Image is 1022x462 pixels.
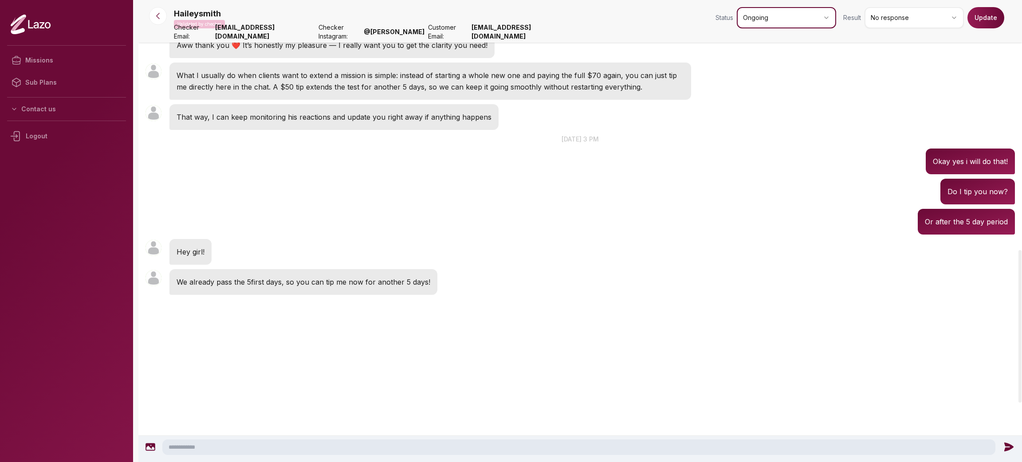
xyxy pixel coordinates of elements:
[177,70,684,93] p: What I usually do when clients want to extend a mission is simple: instead of starting a whole ne...
[7,71,126,94] a: Sub Plans
[215,23,315,41] strong: [EMAIL_ADDRESS][DOMAIN_NAME]
[177,39,487,51] p: Aww thank you ❤️ It’s honestly my pleasure — I really want you to get the clarity you need!
[145,270,161,286] img: User avatar
[364,27,425,36] strong: @ [PERSON_NAME]
[174,20,225,28] p: Validated by checker
[7,101,126,117] button: Contact us
[318,23,360,41] span: Checker Instagram:
[967,7,1004,28] button: Update
[715,13,733,22] span: Status
[7,49,126,71] a: Missions
[472,23,571,41] strong: [EMAIL_ADDRESS][DOMAIN_NAME]
[177,246,204,258] p: Hey girl!
[174,23,212,41] span: Checker Email:
[947,186,1008,197] p: Do I tip you now?
[925,216,1008,227] p: Or after the 5 day period
[428,23,468,41] span: Customer Email:
[174,8,221,20] p: Haileysmith
[177,276,430,288] p: We already pass the 5first days, so you can tip me now for another 5 days!
[933,156,1008,167] p: Okay yes i will do that!
[145,63,161,79] img: User avatar
[843,13,861,22] span: Result
[145,105,161,121] img: User avatar
[7,125,126,148] div: Logout
[138,134,1022,144] p: [DATE] 3 pm
[145,240,161,256] img: User avatar
[177,111,491,123] p: That way, I can keep monitoring his reactions and update you right away if anything happens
